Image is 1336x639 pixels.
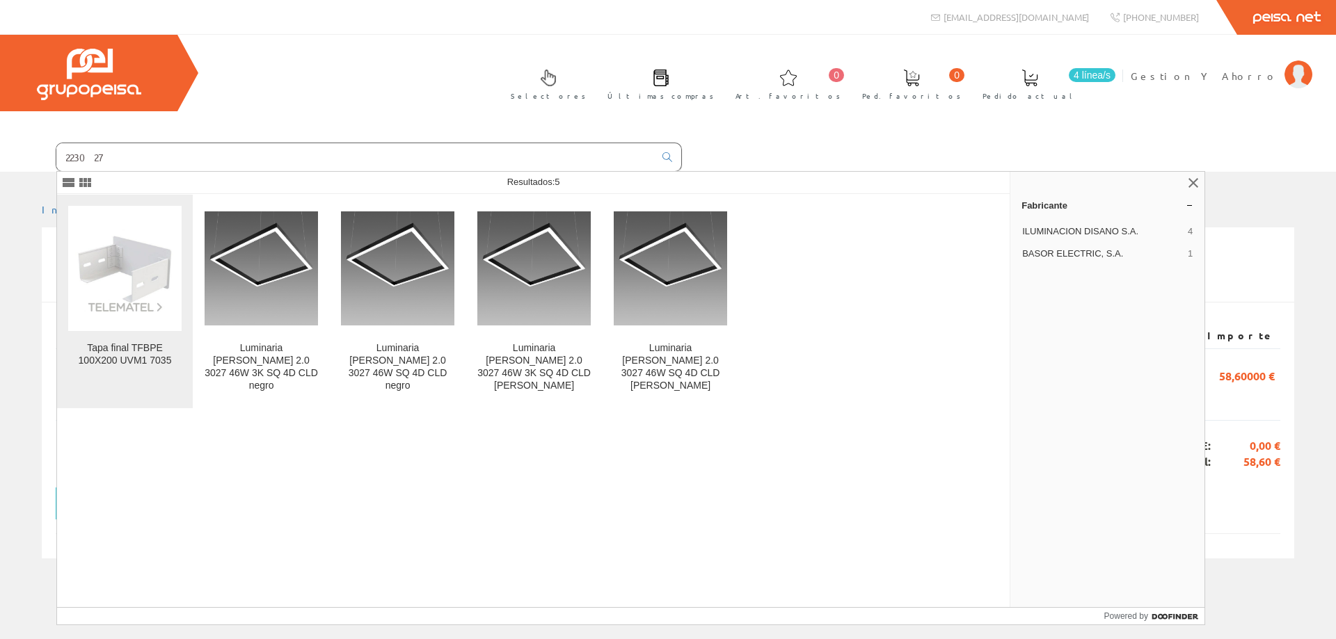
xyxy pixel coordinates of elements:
div: Tapa final TFBPE 100X200 UVM1 7035 [68,342,182,367]
span: Ped. favoritos [862,89,961,103]
span: Resultados: [507,177,560,187]
a: Últimas compras [594,58,721,108]
div: © Grupo Peisa [42,576,1294,588]
span: Pedido Preparación #871/1111356 Fecha: [DATE] Cliente: 711700 - GESTION Y AHORRO EN LUZ, S.L. [56,243,486,294]
div: Luminaria [PERSON_NAME] 2.0 3027 46W SQ 4D CLD [PERSON_NAME] [614,342,727,392]
a: Gestion Y Ahorro [1131,58,1312,71]
div: Luminaria [PERSON_NAME] 2.0 3027 46W 3K SQ 4D CLD [PERSON_NAME] [477,342,591,392]
a: Inicio [42,203,101,216]
a: Powered by [1104,608,1205,624]
span: 4 línea/s [1069,68,1115,82]
a: Luminaria LISET 2.0 3027 46W 3K SQ 4D CLD negro Luminaria [PERSON_NAME] 2.0 3027 46W 3K SQ 4D CLD... [193,195,329,408]
a: Tapa final TFBPE 100X200 UVM1 7035 Tapa final TFBPE 100X200 UVM1 7035 [57,195,193,408]
a: Luminaria LISET 2.0 3027 46W SQ 4D CLD negro Luminaria [PERSON_NAME] 2.0 3027 46W SQ 4D CLD negro [330,195,466,408]
span: Powered by [1104,610,1148,622]
input: Buscar ... [56,143,654,171]
div: Imp. RAEE: Imp. Total: [56,420,1280,487]
a: Luminaria LISET 2.0 3027 46W SQ 4D CLD blanco Luminaria [PERSON_NAME] 2.0 3027 46W SQ 4D CLD [PER... [603,195,738,408]
div: Luminaria [PERSON_NAME] 2.0 3027 46W 3K SQ 4D CLD negro [205,342,318,392]
span: 0 [949,68,964,82]
img: Luminaria LISET 2.0 3027 46W 3K SQ 4D CLD blanco [477,211,591,325]
span: Pedido actual [983,89,1077,103]
span: Últimas compras [607,89,714,103]
span: 0 [829,68,844,82]
th: Importe [1179,323,1280,348]
img: Tapa final TFBPE 100X200 UVM1 7035 [68,223,182,314]
a: Fabricante [1010,194,1204,216]
img: Grupo Peisa [37,49,141,100]
span: Selectores [511,89,586,103]
img: Luminaria LISET 2.0 3027 46W SQ 4D CLD blanco [614,211,727,325]
div: Luminaria [PERSON_NAME] 2.0 3027 46W SQ 4D CLD negro [341,342,454,392]
img: Luminaria LISET 2.0 3027 46W 3K SQ 4D CLD negro [205,211,318,325]
span: [PHONE_NUMBER] [1123,11,1199,23]
span: 5 [555,177,559,187]
a: Luminaria LISET 2.0 3027 46W 3K SQ 4D CLD blanco Luminaria [PERSON_NAME] 2.0 3027 46W 3K SQ 4D CL... [466,195,602,408]
a: 4 línea/s Pedido actual [969,58,1119,108]
span: BASOR ELECTRIC, S.A. [1022,248,1182,260]
span: 1 [1188,248,1193,260]
img: Luminaria LISET 2.0 3027 46W SQ 4D CLD negro [341,211,454,325]
span: Gestion Y Ahorro [1131,69,1278,83]
span: 58,60 € [1211,454,1280,470]
a: Selectores [497,58,593,108]
span: 58,60000 € [1219,363,1275,387]
button: Añadir al pedido actual [56,487,209,519]
span: [EMAIL_ADDRESS][DOMAIN_NAME] [944,11,1089,23]
span: ILUMINACION DISANO S.A. [1022,225,1182,238]
span: 0,00 € [1211,438,1280,454]
span: Art. favoritos [735,89,841,103]
span: 4 [1188,225,1193,238]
